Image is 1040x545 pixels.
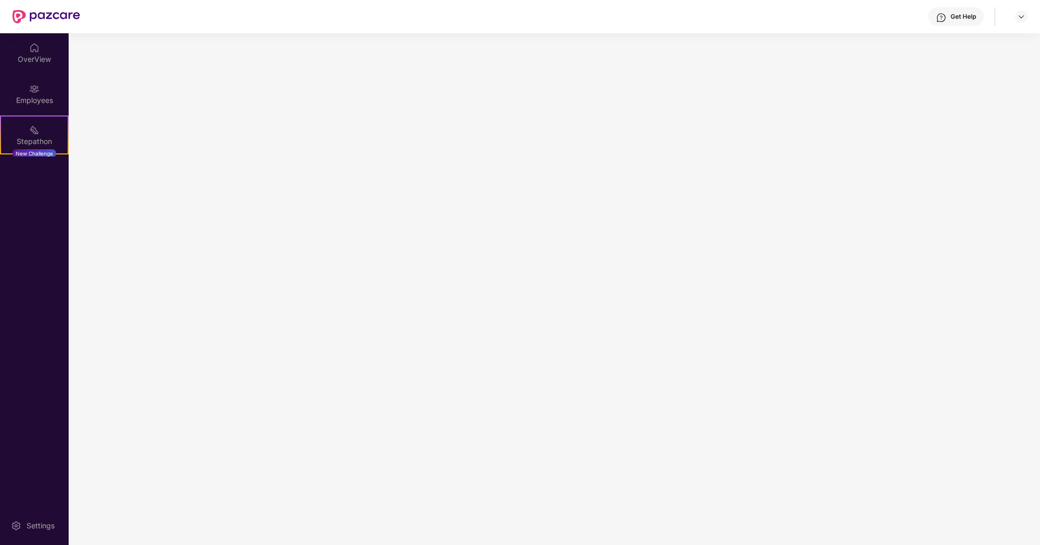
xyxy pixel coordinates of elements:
div: Get Help [951,12,976,21]
img: New Pazcare Logo [12,10,80,23]
img: svg+xml;base64,PHN2ZyBpZD0iU2V0dGluZy0yMHgyMCIgeG1sbnM9Imh0dHA6Ly93d3cudzMub3JnLzIwMDAvc3ZnIiB3aW... [11,521,21,531]
img: svg+xml;base64,PHN2ZyBpZD0iRHJvcGRvd24tMzJ4MzIiIHhtbG5zPSJodHRwOi8vd3d3LnczLm9yZy8yMDAwL3N2ZyIgd2... [1017,12,1025,21]
div: Stepathon [1,136,68,147]
img: svg+xml;base64,PHN2ZyB4bWxucz0iaHR0cDovL3d3dy53My5vcmcvMjAwMC9zdmciIHdpZHRoPSIyMSIgaGVpZ2h0PSIyMC... [29,125,40,135]
img: svg+xml;base64,PHN2ZyBpZD0iRW1wbG95ZWVzIiB4bWxucz0iaHR0cDovL3d3dy53My5vcmcvMjAwMC9zdmciIHdpZHRoPS... [29,84,40,94]
div: Settings [23,521,58,531]
img: svg+xml;base64,PHN2ZyBpZD0iSGVscC0zMngzMiIgeG1sbnM9Imh0dHA6Ly93d3cudzMub3JnLzIwMDAvc3ZnIiB3aWR0aD... [936,12,946,23]
img: svg+xml;base64,PHN2ZyBpZD0iSG9tZSIgeG1sbnM9Imh0dHA6Ly93d3cudzMub3JnLzIwMDAvc3ZnIiB3aWR0aD0iMjAiIG... [29,43,40,53]
div: New Challenge [12,149,56,158]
